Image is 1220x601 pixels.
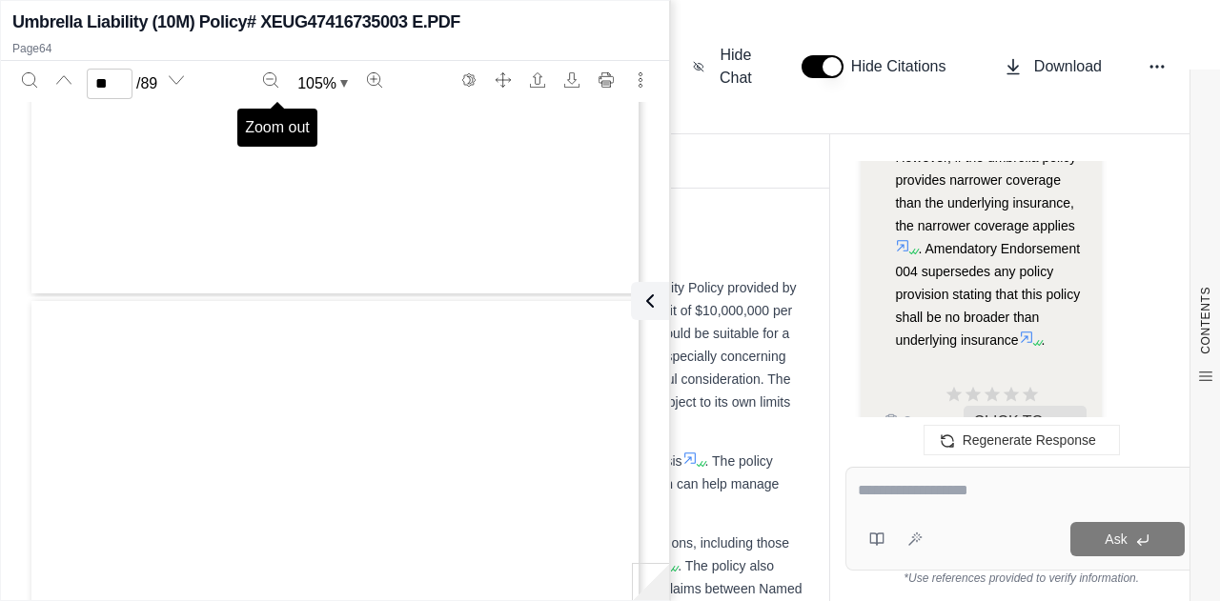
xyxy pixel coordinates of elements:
button: Download [557,65,587,95]
span: . However, if the umbrella policy provides narrower coverage than the underlying insurance, the n... [895,127,1076,233]
span: . [1042,332,1046,348]
button: Zoom out [255,65,286,95]
span: CONTENTS [1198,287,1213,354]
button: More actions [625,65,656,95]
span: 105 % [297,72,336,95]
button: Copy [876,402,937,440]
span: Hide Citations [851,55,958,78]
span: CLICK TO RATE [964,406,1086,461]
span: Regenerate Response [963,432,1096,448]
span: / 89 [136,72,157,95]
button: Print [591,65,621,95]
button: Zoom document [290,69,356,99]
button: Next page [161,65,192,95]
div: Zoom out [237,109,317,147]
button: Download [996,48,1109,86]
div: *Use references provided to verify information. [845,571,1197,586]
span: Hide Chat [716,44,756,90]
h2: Umbrella Liability (10M) Policy# XEUG47416735003 E.PDF [12,9,460,35]
button: Regenerate Response [924,425,1120,455]
button: Hide Chat [685,36,763,97]
button: Search [14,65,45,95]
span: Copy [903,413,929,429]
span: . Amendatory Endorsement 004 supersedes any policy provision stating that this policy shall be no... [895,241,1080,348]
button: Switch to the dark theme [454,65,484,95]
button: Full screen [488,65,518,95]
button: Open file [522,65,553,95]
button: Zoom in [359,65,390,95]
span: Download [1034,55,1102,78]
span: Ask [1105,531,1127,547]
button: Previous page [49,65,79,95]
p: Page 64 [12,41,658,56]
input: Enter a page number [87,69,132,99]
button: Ask [1070,522,1185,556]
